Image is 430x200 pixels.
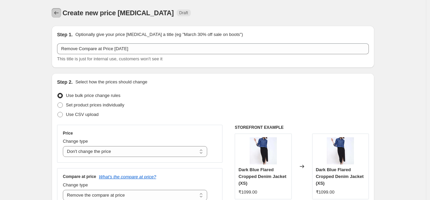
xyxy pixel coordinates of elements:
[179,10,188,16] span: Draft
[327,137,354,164] img: F_03_IMG0089-_1080-x-1618_80x.jpg
[316,167,364,186] span: Dark Blue Flared Cropped Denim Jacket (XS)
[238,189,257,196] div: ₹1099.00
[63,139,88,144] span: Change type
[66,112,98,117] span: Use CSV upload
[250,137,277,164] img: F_03_IMG0089-_1080-x-1618_80x.jpg
[57,79,73,85] h2: Step 2.
[57,31,73,38] h2: Step 1.
[316,189,335,196] div: ₹1099.00
[63,174,96,179] h3: Compare at price
[62,9,174,17] span: Create new price [MEDICAL_DATA]
[235,125,369,130] h6: STOREFRONT EXAMPLE
[99,174,156,179] button: What's the compare at price?
[57,43,369,54] input: 30% off holiday sale
[52,8,61,18] button: Price change jobs
[75,79,147,85] p: Select how the prices should change
[66,93,120,98] span: Use bulk price change rules
[66,102,124,107] span: Set product prices individually
[75,31,243,38] p: Optionally give your price [MEDICAL_DATA] a title (eg "March 30% off sale on boots")
[238,167,286,186] span: Dark Blue Flared Cropped Denim Jacket (XS)
[63,131,73,136] h3: Price
[57,56,162,61] span: This title is just for internal use, customers won't see it
[63,182,88,187] span: Change type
